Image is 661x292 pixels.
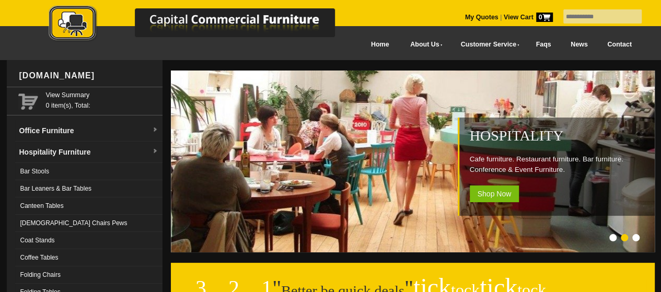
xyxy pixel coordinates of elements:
span: 0 item(s), Total: [46,90,158,109]
a: Customer Service [449,33,526,56]
li: Page dot 1 [609,234,617,241]
a: Canteen Tables [15,197,163,215]
a: Faqs [526,33,561,56]
a: Coffee Tables [15,249,163,266]
a: View Summary [46,90,158,100]
a: Office Furnituredropdown [15,120,163,142]
a: Bar Stools [15,163,163,180]
a: Bar Leaners & Bar Tables [15,180,163,197]
a: [DEMOGRAPHIC_DATA] Chairs Pews [15,215,163,232]
a: View Cart0 [502,14,552,21]
h2: Hospitality [470,128,650,144]
a: Coat Stands [15,232,163,249]
strong: View Cart [504,14,553,21]
p: Cafe furniture. Restaurant furniture. Bar furniture. Conference & Event Furniture. [470,154,650,175]
li: Page dot 3 [632,234,640,241]
a: Contact [597,33,641,56]
a: Hospitality Cafe furniture. Restaurant furniture. Bar furniture. Conference & Event Furniture. Sh... [171,247,657,254]
a: Folding Chairs [15,266,163,284]
div: [DOMAIN_NAME] [15,60,163,91]
span: 0 [536,13,553,22]
img: Capital Commercial Furniture Logo [20,5,386,43]
a: News [561,33,597,56]
li: Page dot 2 [621,234,628,241]
a: Capital Commercial Furniture Logo [20,5,386,46]
span: Shop Now [470,185,519,202]
img: dropdown [152,148,158,155]
a: Hospitality Furnituredropdown [15,142,163,163]
a: My Quotes [465,14,498,21]
img: dropdown [152,127,158,133]
a: About Us [399,33,449,56]
img: Hospitality [171,71,657,252]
